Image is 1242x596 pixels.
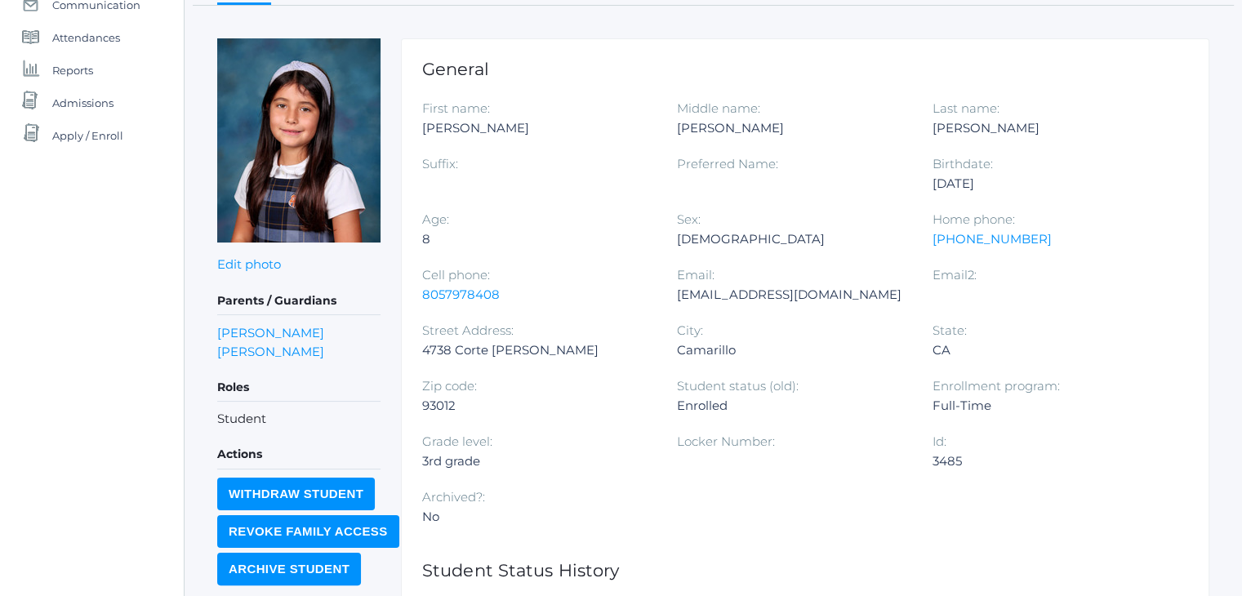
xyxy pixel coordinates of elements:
label: First name: [422,100,490,116]
div: 8 [422,229,652,249]
div: Full-Time [933,396,1163,416]
label: Email2: [933,267,977,282]
span: Reports [52,54,93,87]
div: [PERSON_NAME] [422,118,652,138]
a: Edit photo [217,256,281,272]
label: Locker Number: [677,434,775,449]
div: Enrolled [677,396,907,416]
label: Age: [422,211,449,227]
div: 3rd grade [422,451,652,471]
input: Withdraw Student [217,478,375,510]
label: Student status (old): [677,378,799,394]
div: CA [933,340,1163,360]
label: Archived?: [422,489,485,505]
label: Middle name: [677,100,760,116]
label: State: [933,322,967,338]
a: [PHONE_NUMBER] [933,231,1052,247]
input: Archive Student [217,553,361,585]
div: 4738 Corte [PERSON_NAME] [422,340,652,360]
label: Sex: [677,211,701,227]
h5: Parents / Guardians [217,287,381,315]
label: Last name: [933,100,999,116]
label: Id: [933,434,946,449]
div: [EMAIL_ADDRESS][DOMAIN_NAME] [677,285,907,305]
div: Camarillo [677,340,907,360]
h1: Student Status History [422,561,1188,580]
label: Birthdate: [933,156,993,171]
label: Cell phone: [422,267,490,282]
a: [PERSON_NAME] [217,342,324,361]
h5: Actions [217,441,381,469]
div: 3485 [933,451,1163,471]
a: [PERSON_NAME] [217,323,324,342]
span: Admissions [52,87,114,119]
input: Revoke Family Access [217,515,399,548]
label: Enrollment program: [933,378,1060,394]
label: Zip code: [422,378,477,394]
div: No [422,507,652,527]
div: [PERSON_NAME] [677,118,907,138]
span: Attendances [52,21,120,54]
label: Grade level: [422,434,492,449]
li: Student [217,410,381,429]
h5: Roles [217,374,381,402]
label: Street Address: [422,322,514,338]
div: [DEMOGRAPHIC_DATA] [677,229,907,249]
a: 8057978408 [422,287,500,302]
div: 93012 [422,396,652,416]
label: Suffix: [422,156,458,171]
label: Email: [677,267,714,282]
div: [PERSON_NAME] [933,118,1163,138]
div: [DATE] [933,174,1163,193]
h1: General [422,60,1188,78]
label: Preferred Name: [677,156,778,171]
label: Home phone: [933,211,1015,227]
img: Penelope Mesick [217,38,381,242]
span: Apply / Enroll [52,119,123,152]
label: City: [677,322,703,338]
